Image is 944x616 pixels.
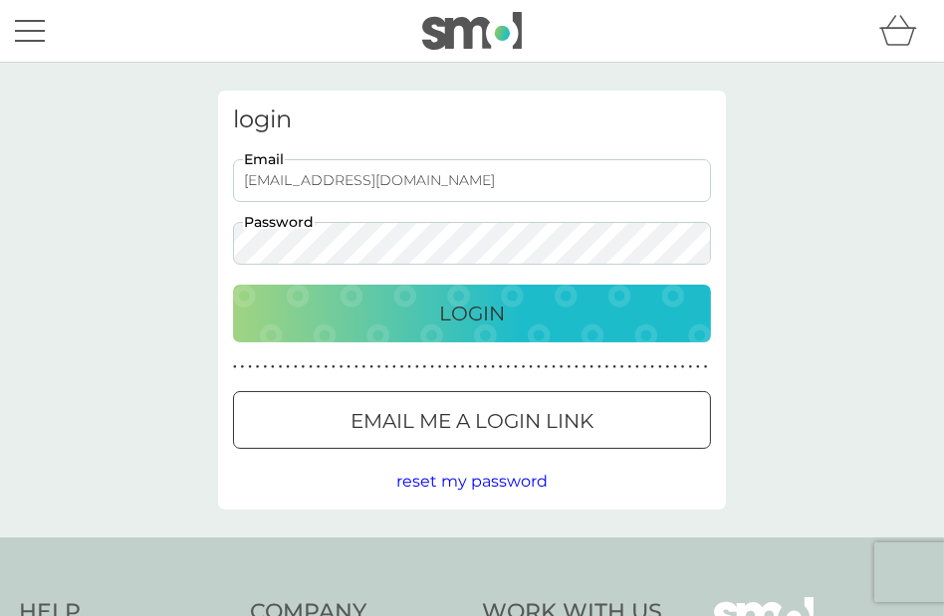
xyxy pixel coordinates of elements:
[15,12,45,50] button: menu
[400,362,404,372] p: ●
[302,362,306,372] p: ●
[347,362,351,372] p: ●
[317,362,321,372] p: ●
[689,362,693,372] p: ●
[529,362,533,372] p: ●
[340,362,344,372] p: ●
[673,362,677,372] p: ●
[256,362,260,372] p: ●
[522,362,526,372] p: ●
[605,362,609,372] p: ●
[351,405,593,437] p: Email me a login link
[325,362,329,372] p: ●
[704,362,708,372] p: ●
[461,362,465,372] p: ●
[879,11,929,51] div: basket
[681,362,685,372] p: ●
[271,362,275,372] p: ●
[666,362,670,372] p: ●
[476,362,480,372] p: ●
[620,362,624,372] p: ●
[590,362,593,372] p: ●
[658,362,662,372] p: ●
[233,285,711,342] button: Login
[552,362,556,372] p: ●
[650,362,654,372] p: ●
[332,362,336,372] p: ●
[597,362,601,372] p: ●
[396,469,548,495] button: reset my password
[612,362,616,372] p: ●
[560,362,564,372] p: ●
[545,362,549,372] p: ●
[407,362,411,372] p: ●
[362,362,366,372] p: ●
[575,362,579,372] p: ●
[423,362,427,372] p: ●
[635,362,639,372] p: ●
[392,362,396,372] p: ●
[233,362,237,372] p: ●
[248,362,252,372] p: ●
[264,362,268,372] p: ●
[396,472,548,491] span: reset my password
[241,362,245,372] p: ●
[439,298,505,329] p: Login
[385,362,389,372] p: ●
[438,362,442,372] p: ●
[294,362,298,372] p: ●
[583,362,587,372] p: ●
[233,391,711,449] button: Email me a login link
[354,362,358,372] p: ●
[643,362,647,372] p: ●
[453,362,457,372] p: ●
[507,362,511,372] p: ●
[491,362,495,372] p: ●
[430,362,434,372] p: ●
[537,362,541,372] p: ●
[628,362,632,372] p: ●
[468,362,472,372] p: ●
[377,362,381,372] p: ●
[696,362,700,372] p: ●
[369,362,373,372] p: ●
[233,105,711,134] h3: login
[568,362,572,372] p: ●
[279,362,283,372] p: ●
[415,362,419,372] p: ●
[484,362,488,372] p: ●
[514,362,518,372] p: ●
[309,362,313,372] p: ●
[446,362,450,372] p: ●
[422,12,522,50] img: smol
[286,362,290,372] p: ●
[499,362,503,372] p: ●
